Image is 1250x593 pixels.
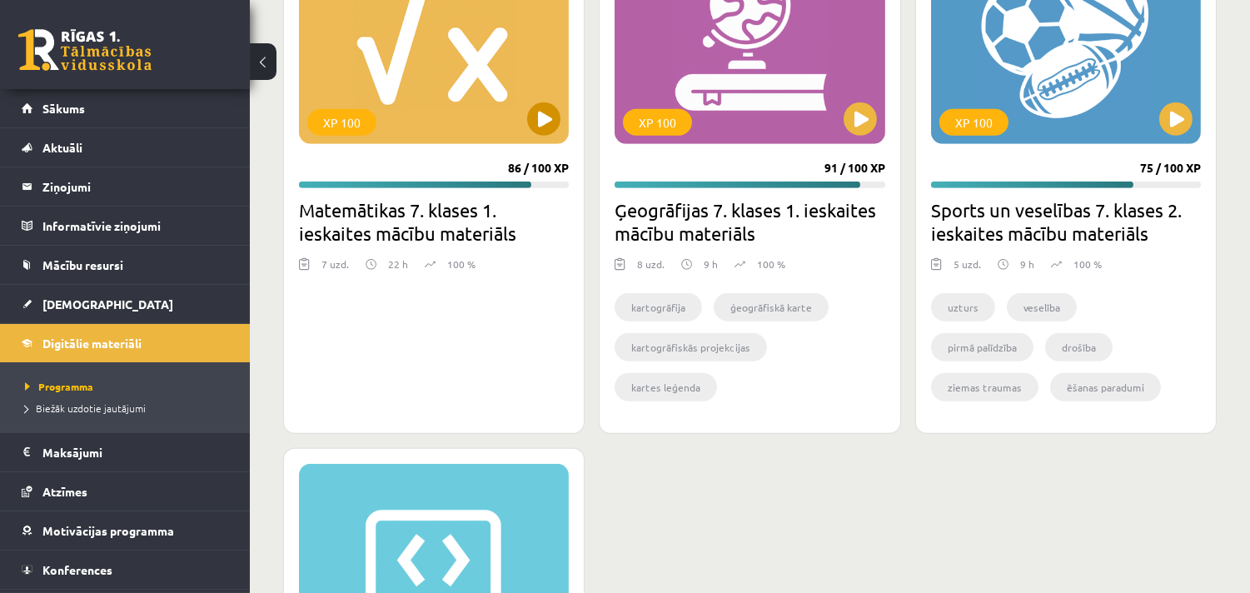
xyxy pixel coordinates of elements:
[22,207,229,245] a: Informatīvie ziņojumi
[22,128,229,167] a: Aktuāli
[18,29,152,71] a: Rīgas 1. Tālmācības vidusskola
[623,109,692,136] div: XP 100
[25,380,93,393] span: Programma
[615,373,717,401] li: kartes leģenda
[954,257,981,282] div: 5 uzd.
[615,333,767,361] li: kartogrāfiskās projekcijas
[931,198,1201,245] h2: Sports un veselības 7. klases 2. ieskaites mācību materiāls
[22,285,229,323] a: [DEMOGRAPHIC_DATA]
[42,296,173,311] span: [DEMOGRAPHIC_DATA]
[704,257,718,272] p: 9 h
[1073,257,1102,272] p: 100 %
[22,472,229,511] a: Atzīmes
[42,562,112,577] span: Konferences
[42,167,229,206] legend: Ziņojumi
[1045,333,1113,361] li: drošība
[931,333,1033,361] li: pirmā palīdzība
[22,246,229,284] a: Mācību resursi
[22,433,229,471] a: Maksājumi
[42,433,229,471] legend: Maksājumi
[637,257,665,282] div: 8 uzd.
[1020,257,1034,272] p: 9 h
[22,167,229,206] a: Ziņojumi
[25,401,146,415] span: Biežāk uzdotie jautājumi
[42,484,87,499] span: Atzīmes
[22,551,229,589] a: Konferences
[321,257,349,282] div: 7 uzd.
[42,101,85,116] span: Sākums
[42,523,174,538] span: Motivācijas programma
[1050,373,1161,401] li: ēšanas paradumi
[22,324,229,362] a: Digitālie materiāli
[757,257,785,272] p: 100 %
[42,257,123,272] span: Mācību resursi
[931,373,1038,401] li: ziemas traumas
[22,89,229,127] a: Sākums
[25,379,233,394] a: Programma
[42,336,142,351] span: Digitālie materiāli
[939,109,1008,136] div: XP 100
[388,257,408,272] p: 22 h
[307,109,376,136] div: XP 100
[25,401,233,416] a: Biežāk uzdotie jautājumi
[447,257,476,272] p: 100 %
[615,198,884,245] h2: Ģeogrāfijas 7. klases 1. ieskaites mācību materiāls
[42,207,229,245] legend: Informatīvie ziņojumi
[22,511,229,550] a: Motivācijas programma
[615,293,702,321] li: kartogrāfija
[1007,293,1077,321] li: veselība
[299,198,569,245] h2: Matemātikas 7. klases 1. ieskaites mācību materiāls
[42,140,82,155] span: Aktuāli
[714,293,829,321] li: ģeogrāfiskā karte
[931,293,995,321] li: uzturs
